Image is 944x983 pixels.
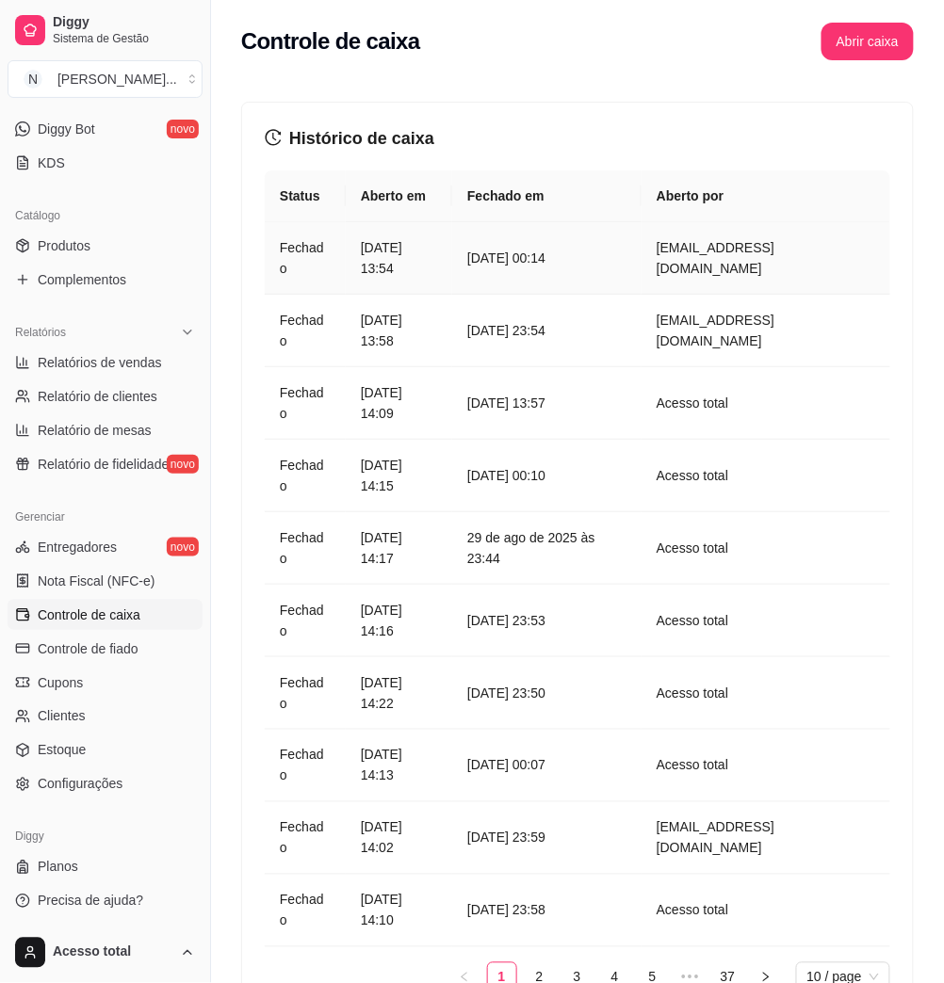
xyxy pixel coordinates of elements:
div: Gerenciar [8,502,203,532]
span: Relatório de fidelidade [38,455,169,474]
td: Acesso total [642,512,890,585]
article: 29 de ago de 2025 às 23:44 [467,527,627,569]
a: Relatório de fidelidadenovo [8,449,203,479]
td: Acesso total [642,730,890,802]
a: Controle de fiado [8,634,203,664]
a: Complementos [8,265,203,295]
article: [DATE] 13:57 [467,393,627,413]
article: Fechado [280,817,331,859]
article: Fechado [280,890,331,931]
span: Relatório de mesas [38,421,152,440]
td: [EMAIL_ADDRESS][DOMAIN_NAME] [642,802,890,875]
article: [DATE] 23:53 [467,610,627,631]
article: Fechado [280,745,331,786]
article: Fechado [280,382,331,424]
a: DiggySistema de Gestão [8,8,203,53]
a: Planos [8,852,203,882]
div: [PERSON_NAME] ... [57,70,177,89]
article: [DATE] 14:22 [361,672,437,714]
a: Entregadoresnovo [8,532,203,562]
a: Clientes [8,701,203,732]
button: Abrir caixa [822,23,914,60]
h2: Controle de caixa [241,26,420,56]
span: Precisa de ajuda? [38,892,143,910]
td: Acesso total [642,875,890,947]
a: Controle de caixa [8,600,203,630]
span: Configurações [38,775,122,794]
article: [DATE] 14:09 [361,382,437,424]
h3: Histórico de caixa [265,125,890,152]
span: Sistema de Gestão [53,31,195,46]
span: Complementos [38,270,126,289]
span: Clientes [38,707,86,726]
span: Produtos [38,236,90,255]
a: Cupons [8,668,203,698]
td: Acesso total [642,367,890,440]
span: N [24,70,42,89]
button: Acesso total [8,930,203,975]
article: [DATE] 14:16 [361,600,437,641]
span: Cupons [38,673,83,692]
span: Relatórios [15,325,66,340]
span: Controle de fiado [38,639,138,658]
a: Relatório de clientes [8,381,203,411]
td: [EMAIL_ADDRESS][DOMAIN_NAME] [642,295,890,367]
a: Nota Fiscal (NFC-e) [8,566,203,596]
th: Aberto em [346,170,452,222]
span: right [760,972,772,983]
div: Diggy [8,822,203,852]
span: Diggy Bot [38,120,95,138]
span: left [459,972,470,983]
article: [DATE] 13:54 [361,237,437,279]
article: [DATE] 00:10 [467,465,627,486]
span: Diggy [53,14,195,31]
article: Fechado [280,600,331,641]
article: Fechado [280,310,331,351]
article: [DATE] 23:59 [467,828,627,848]
th: Status [265,170,346,222]
td: Acesso total [642,585,890,657]
a: KDS [8,148,203,178]
a: Relatório de mesas [8,415,203,445]
span: Relatórios de vendas [38,353,162,372]
span: Entregadores [38,538,117,556]
span: Nota Fiscal (NFC-e) [38,572,155,590]
article: [DATE] 14:13 [361,745,437,786]
span: Relatório de clientes [38,387,157,406]
a: Produtos [8,231,203,261]
th: Aberto por [642,170,890,222]
article: Fechado [280,527,331,569]
div: Catálogo [8,201,203,231]
td: Acesso total [642,440,890,512]
article: [DATE] 13:58 [361,310,437,351]
a: Configurações [8,769,203,799]
span: Controle de caixa [38,605,140,624]
span: history [265,129,282,146]
td: Acesso total [642,657,890,730]
article: Fechado [280,455,331,496]
td: [EMAIL_ADDRESS][DOMAIN_NAME] [642,222,890,295]
a: Precisa de ajuda? [8,886,203,916]
span: Estoque [38,741,86,760]
span: Planos [38,858,78,877]
a: Relatórios de vendas [8,347,203,378]
article: [DATE] 14:10 [361,890,437,931]
a: Estoque [8,735,203,765]
span: Acesso total [53,944,172,961]
span: KDS [38,153,65,172]
article: [DATE] 23:58 [467,900,627,921]
article: [DATE] 23:50 [467,683,627,703]
article: Fechado [280,237,331,279]
article: Fechado [280,672,331,714]
article: [DATE] 23:54 [467,320,627,341]
article: [DATE] 14:15 [361,455,437,496]
article: [DATE] 00:14 [467,248,627,268]
a: Diggy Botnovo [8,114,203,144]
article: [DATE] 00:07 [467,755,627,776]
article: [DATE] 14:02 [361,817,437,859]
article: [DATE] 14:17 [361,527,437,569]
th: Fechado em [452,170,642,222]
button: Select a team [8,60,203,98]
